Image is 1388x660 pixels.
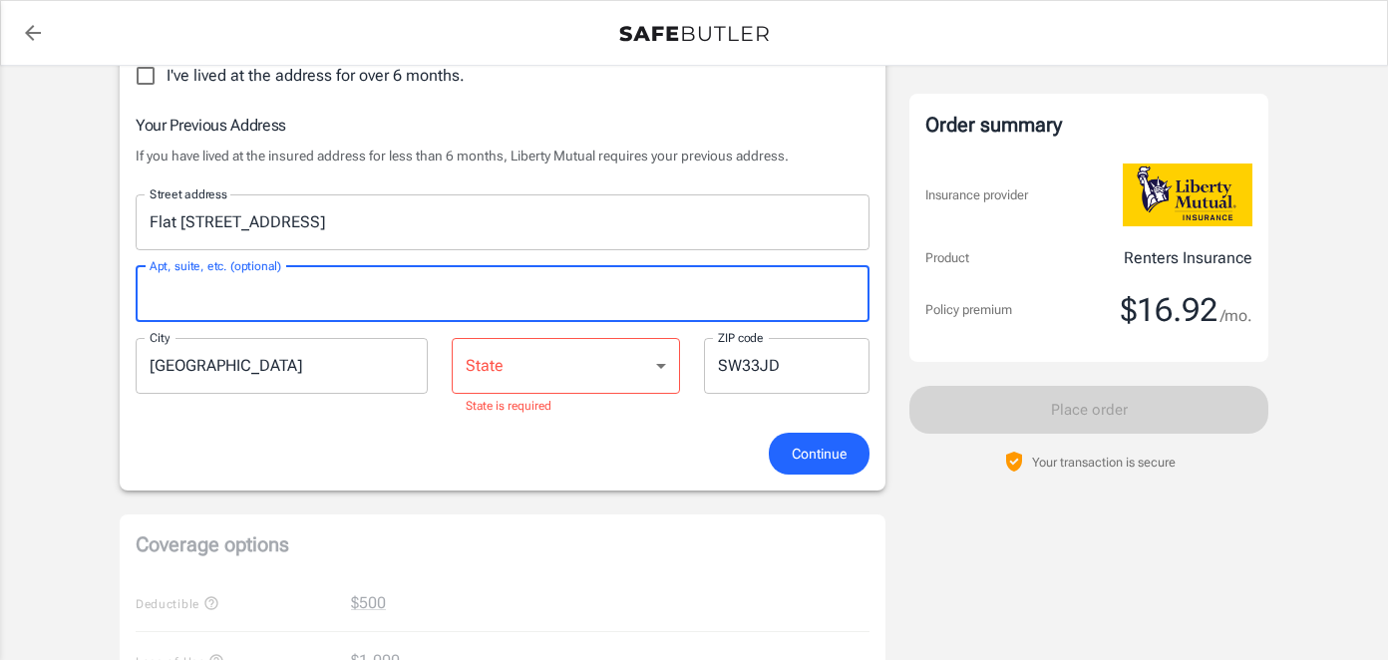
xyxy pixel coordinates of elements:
[619,26,769,42] img: Back to quotes
[150,185,227,202] label: Street address
[1124,246,1252,270] p: Renters Insurance
[1123,164,1252,226] img: Liberty Mutual
[136,113,869,138] h6: Your Previous Address
[150,329,170,346] label: City
[925,248,969,268] p: Product
[1121,290,1217,330] span: $16.92
[925,110,1252,140] div: Order summary
[925,185,1028,205] p: Insurance provider
[792,442,847,467] span: Continue
[1032,453,1176,472] p: Your transaction is secure
[769,433,869,476] button: Continue
[167,64,465,88] span: I've lived at the address for over 6 months.
[466,397,666,417] p: State is required
[718,329,764,346] label: ZIP code
[13,13,53,53] a: back to quotes
[136,146,869,165] p: If you have lived at the insured address for less than 6 months, Liberty Mutual requires your pre...
[925,300,1012,320] p: Policy premium
[150,257,281,274] label: Apt, suite, etc. (optional)
[1220,302,1252,330] span: /mo.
